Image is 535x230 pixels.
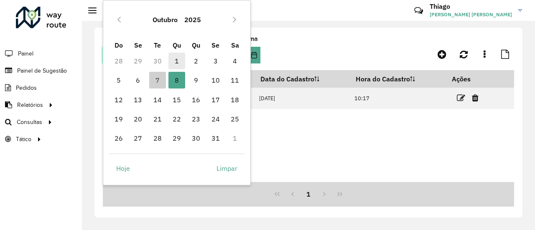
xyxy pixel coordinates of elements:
[228,13,241,26] button: Next Month
[109,90,128,109] td: 12
[227,111,243,127] span: 25
[188,72,204,88] span: 9
[168,130,185,147] span: 29
[128,71,148,90] td: 6
[225,129,245,148] td: 1
[227,72,243,88] span: 11
[168,72,185,88] span: 8
[149,72,166,88] span: 7
[109,71,128,90] td: 5
[186,90,206,109] td: 16
[134,41,142,49] span: Se
[231,41,239,49] span: Sa
[430,3,512,10] h3: Thiago
[350,88,446,109] td: 10:17
[227,53,243,69] span: 4
[130,91,146,108] span: 13
[217,163,237,173] span: Limpar
[167,51,186,71] td: 1
[173,41,181,49] span: Qu
[148,129,167,148] td: 28
[225,51,245,71] td: 4
[206,129,225,148] td: 31
[167,90,186,109] td: 15
[130,111,146,127] span: 20
[227,91,243,108] span: 18
[110,91,127,108] span: 12
[188,130,204,147] span: 30
[148,109,167,129] td: 21
[97,6,172,15] h2: Painel de Sugestão
[130,72,146,88] span: 6
[209,160,245,177] button: Limpar
[168,91,185,108] span: 15
[472,92,479,104] a: Excluir
[149,10,181,30] button: Choose Month
[225,109,245,129] td: 25
[207,72,224,88] span: 10
[109,129,128,148] td: 26
[167,129,186,148] td: 29
[128,109,148,129] td: 20
[255,88,350,109] td: [DATE]
[110,130,127,147] span: 26
[225,71,245,90] td: 11
[109,51,128,71] td: 28
[17,101,43,109] span: Relatórios
[350,70,446,88] th: Hora do Cadastro
[167,109,186,129] td: 22
[206,51,225,71] td: 3
[16,83,37,92] span: Pedidos
[128,90,148,109] td: 13
[207,111,224,127] span: 24
[149,111,166,127] span: 21
[167,71,186,90] td: 8
[130,130,146,147] span: 27
[255,70,350,88] th: Data do Cadastro
[110,72,127,88] span: 5
[186,71,206,90] td: 9
[16,135,31,144] span: Tático
[109,109,128,129] td: 19
[112,13,126,26] button: Previous Month
[207,91,224,108] span: 17
[148,71,167,90] td: 7
[188,111,204,127] span: 23
[457,92,465,104] a: Editar
[206,109,225,129] td: 24
[116,163,130,173] span: Hoje
[211,41,219,49] span: Se
[149,130,166,147] span: 28
[207,53,224,69] span: 3
[225,90,245,109] td: 18
[446,70,496,88] th: Ações
[168,111,185,127] span: 22
[301,186,316,202] button: 1
[110,111,127,127] span: 19
[148,90,167,109] td: 14
[181,10,204,30] button: Choose Year
[154,41,161,49] span: Te
[207,130,224,147] span: 31
[430,11,512,18] span: [PERSON_NAME] [PERSON_NAME]
[17,118,42,126] span: Consultas
[186,129,206,148] td: 30
[188,91,204,108] span: 16
[148,51,167,71] td: 30
[168,53,185,69] span: 1
[128,129,148,148] td: 27
[186,51,206,71] td: 2
[192,41,200,49] span: Qu
[206,71,225,90] td: 10
[188,53,204,69] span: 2
[18,49,33,58] span: Painel
[109,160,137,177] button: Hoje
[247,47,260,63] button: Choose Date
[128,51,148,71] td: 29
[17,66,67,75] span: Painel de Sugestão
[410,2,428,20] a: Contato Rápido
[186,109,206,129] td: 23
[149,91,166,108] span: 14
[206,90,225,109] td: 17
[115,41,123,49] span: Do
